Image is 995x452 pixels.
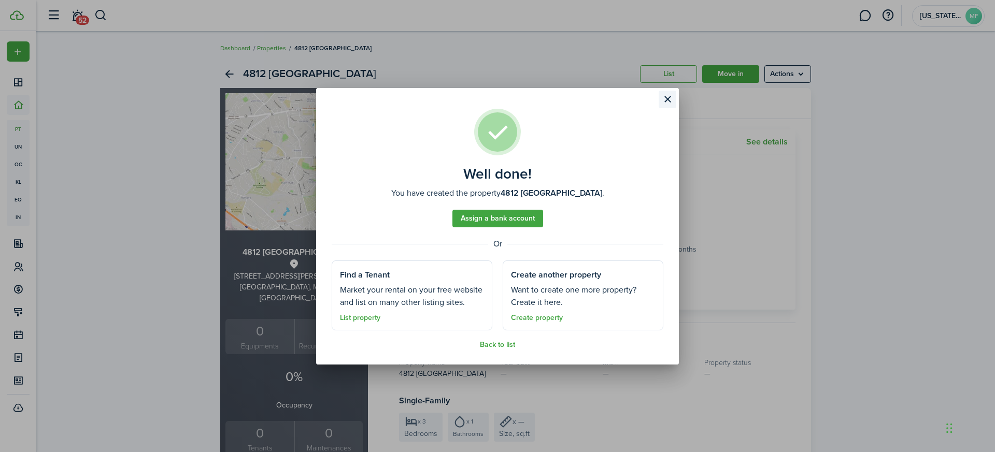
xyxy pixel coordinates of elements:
a: Back to list [480,341,515,349]
a: Create property [511,314,563,322]
iframe: Chat Widget [817,340,995,452]
b: 4812 [GEOGRAPHIC_DATA] [501,187,602,199]
well-done-description: You have created the property . [391,187,604,199]
well-done-section-description: Want to create one more property? Create it here. [511,284,655,309]
well-done-section-title: Create another property [511,269,601,281]
well-done-section-title: Find a Tenant [340,269,390,281]
div: Drag [946,413,953,444]
well-done-separator: Or [332,238,663,250]
a: Assign a bank account [452,210,543,227]
well-done-section-description: Market your rental on your free website and list on many other listing sites. [340,284,484,309]
well-done-title: Well done! [463,166,532,182]
button: Close modal [659,91,676,108]
a: List property [340,314,380,322]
